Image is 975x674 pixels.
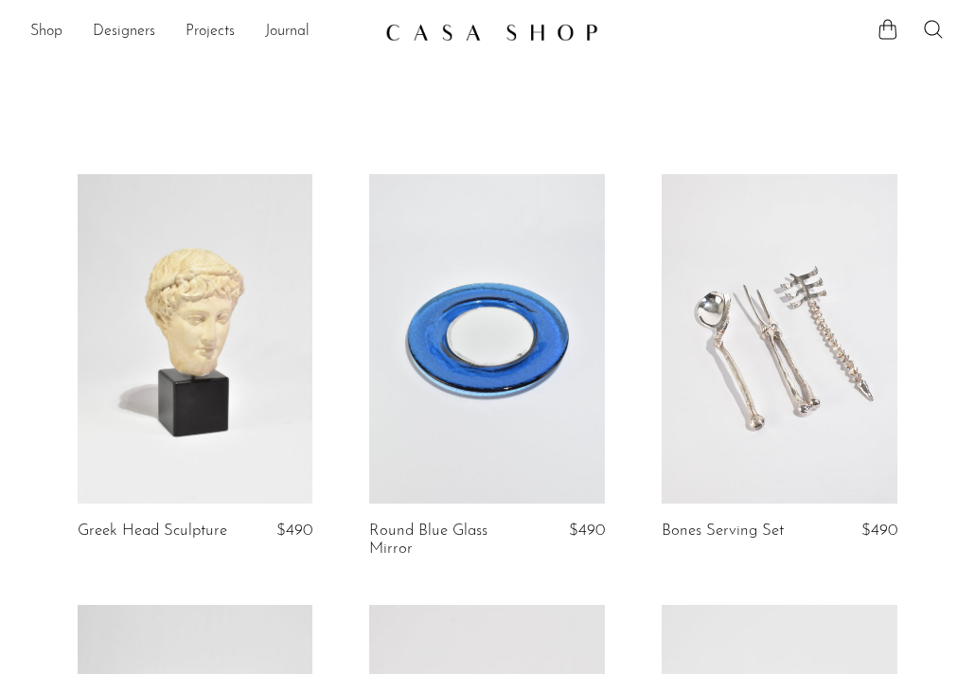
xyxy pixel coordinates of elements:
[78,523,227,540] a: Greek Head Sculpture
[569,523,605,539] span: $490
[662,523,784,540] a: Bones Serving Set
[186,20,235,44] a: Projects
[861,523,897,539] span: $490
[30,16,370,48] nav: Desktop navigation
[93,20,155,44] a: Designers
[30,20,62,44] a: Shop
[276,523,312,539] span: $490
[265,20,310,44] a: Journal
[30,16,370,48] ul: NEW HEADER MENU
[369,523,523,558] a: Round Blue Glass Mirror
